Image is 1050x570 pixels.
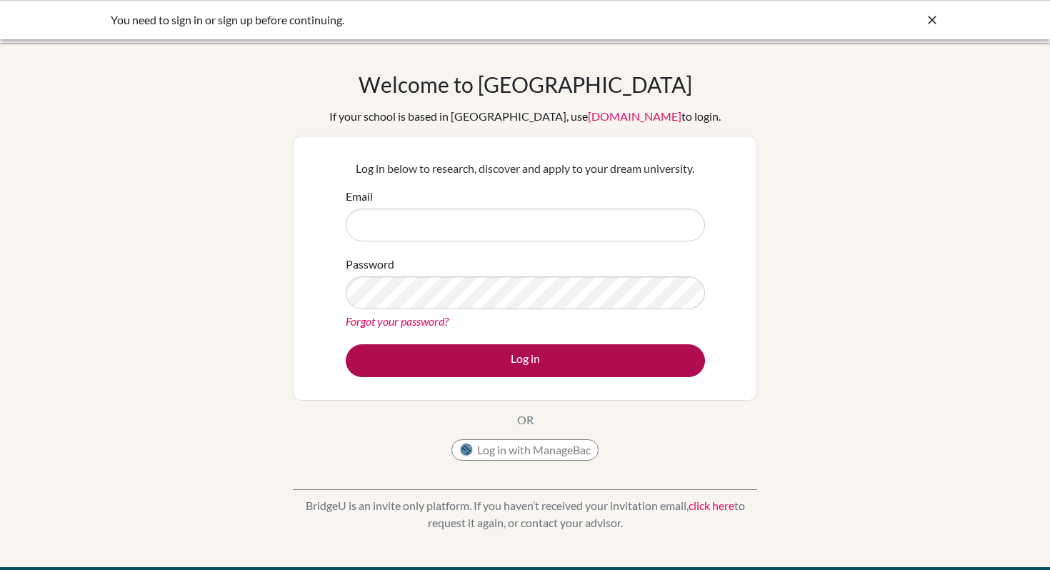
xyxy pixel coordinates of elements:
h1: Welcome to [GEOGRAPHIC_DATA] [359,71,692,97]
p: OR [517,411,534,429]
div: You need to sign in or sign up before continuing. [111,11,725,29]
button: Log in [346,344,705,377]
button: Log in with ManageBac [451,439,599,461]
label: Email [346,188,373,205]
a: Forgot your password? [346,314,449,328]
p: Log in below to research, discover and apply to your dream university. [346,160,705,177]
a: [DOMAIN_NAME] [588,109,681,123]
a: click here [689,499,734,512]
label: Password [346,256,394,273]
div: If your school is based in [GEOGRAPHIC_DATA], use to login. [329,108,721,125]
p: BridgeU is an invite only platform. If you haven’t received your invitation email, to request it ... [293,497,757,531]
